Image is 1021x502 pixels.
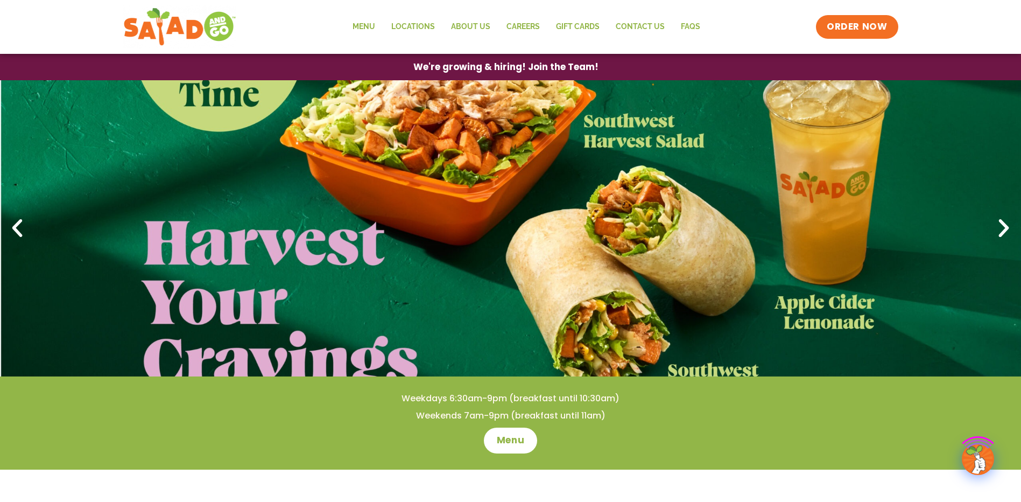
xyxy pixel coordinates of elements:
a: Menu [484,428,537,454]
h4: Weekends 7am-9pm (breakfast until 11am) [22,410,999,422]
a: Locations [383,15,443,39]
a: About Us [443,15,498,39]
a: We're growing & hiring! Join the Team! [397,54,615,80]
h4: Weekdays 6:30am-9pm (breakfast until 10:30am) [22,393,999,405]
span: We're growing & hiring! Join the Team! [413,62,598,72]
span: ORDER NOW [827,20,887,33]
span: Menu [497,434,524,447]
a: ORDER NOW [816,15,898,39]
a: Careers [498,15,548,39]
a: Menu [344,15,383,39]
a: FAQs [673,15,708,39]
img: new-SAG-logo-768×292 [123,5,237,48]
a: GIFT CARDS [548,15,608,39]
nav: Menu [344,15,708,39]
a: Contact Us [608,15,673,39]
